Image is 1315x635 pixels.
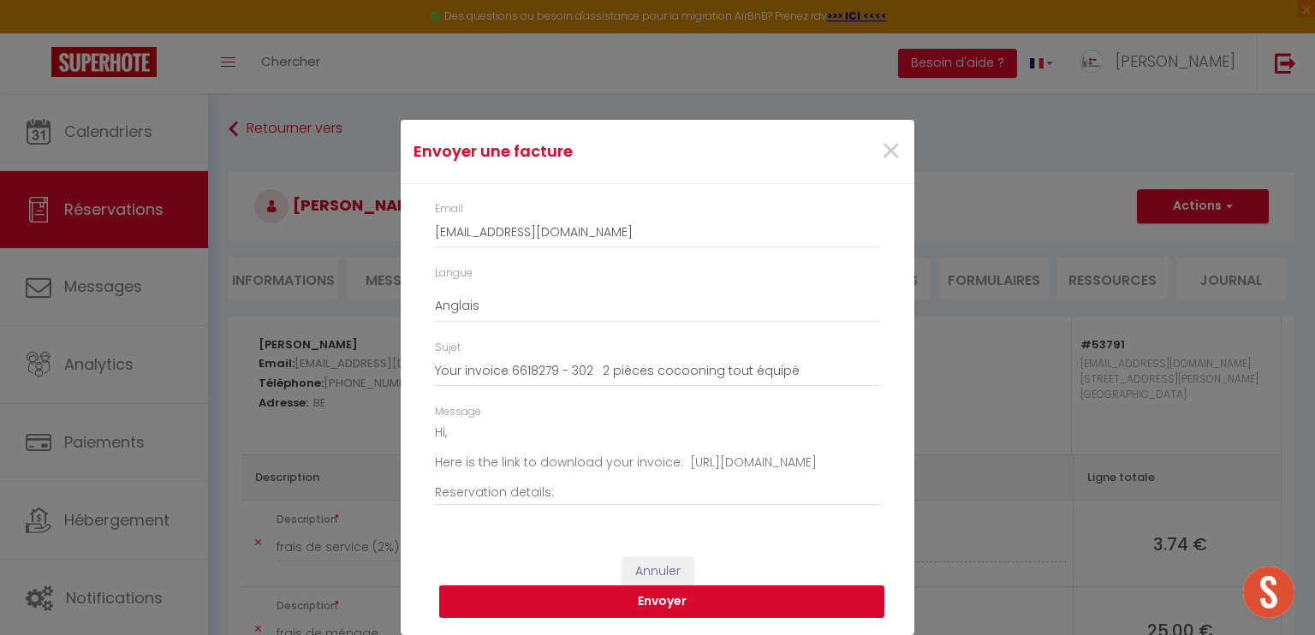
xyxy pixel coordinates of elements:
[1243,567,1294,618] div: Ouvrir le chat
[435,265,473,282] label: Langue
[439,585,884,618] button: Envoyer
[435,404,481,420] label: Message
[435,201,463,217] label: Email
[622,557,693,586] button: Annuler
[880,134,901,170] button: Close
[414,139,731,163] h4: Envoyer une facture
[435,340,461,356] label: Sujet
[880,126,901,177] span: ×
